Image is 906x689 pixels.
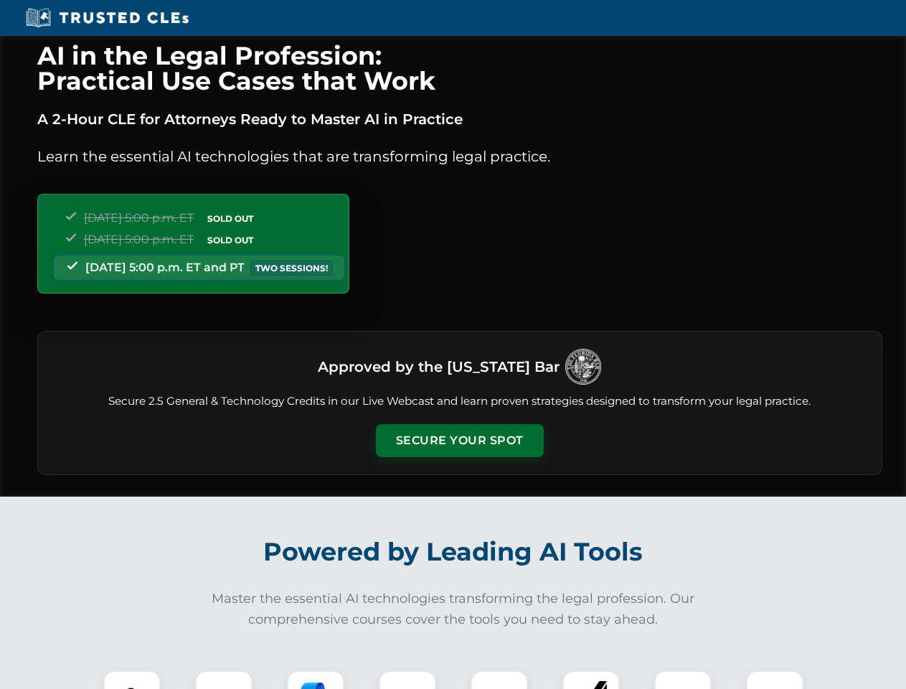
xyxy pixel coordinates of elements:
p: A 2-Hour CLE for Attorneys Ready to Master AI in Practice [37,108,882,131]
img: Trusted CLEs [22,7,193,29]
p: Secure 2.5 General & Technology Credits in our Live Webcast and learn proven strategies designed ... [55,393,864,410]
p: Master the essential AI technologies transforming the legal profession. Our comprehensive courses... [202,589,704,630]
span: [DATE] 5:00 p.m. ET [84,233,194,246]
h1: AI in the Legal Profession: Practical Use Cases that Work [37,43,882,93]
span: SOLD OUT [202,233,258,248]
button: Secure Your Spot [376,424,544,457]
p: Learn the essential AI technologies that are transforming legal practice. [37,145,882,168]
h2: Powered by Leading AI Tools [56,527,851,577]
span: [DATE] 5:00 p.m. ET [84,211,194,225]
h3: Approved by the [US_STATE] Bar [318,354,560,380]
span: SOLD OUT [202,211,258,226]
img: Logo [565,349,601,385]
